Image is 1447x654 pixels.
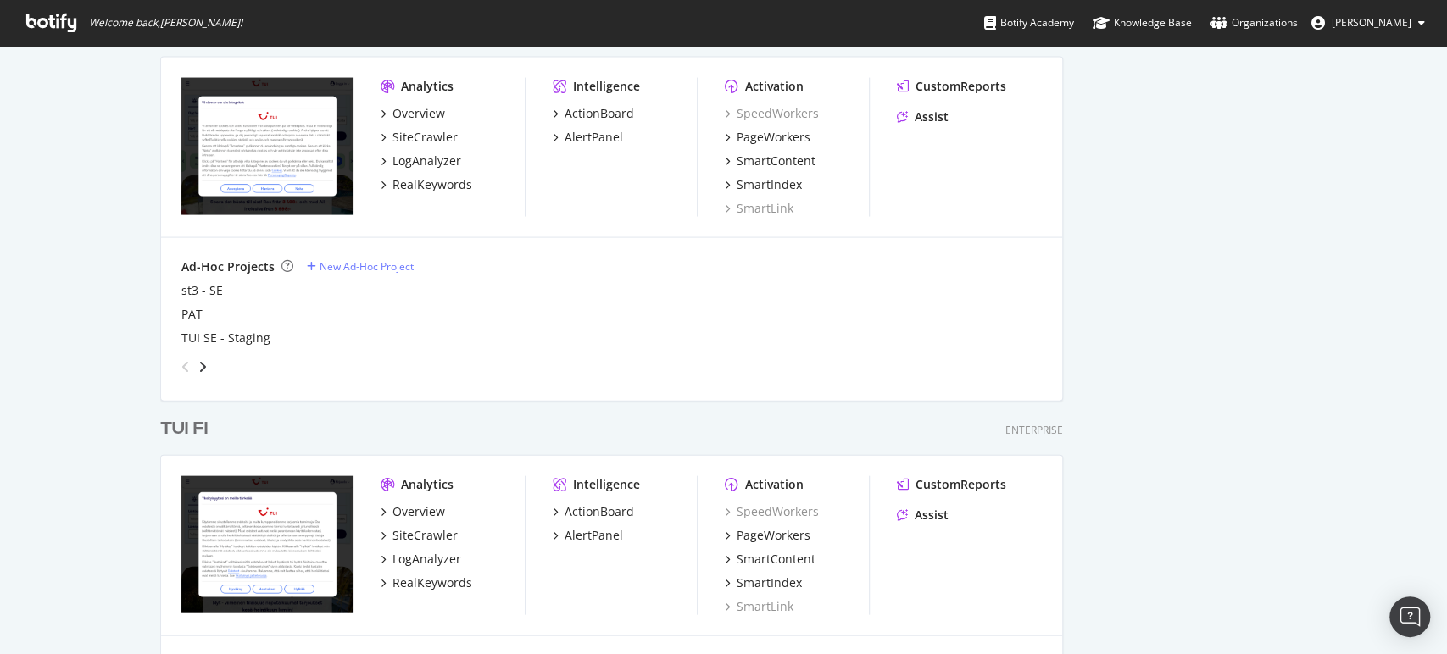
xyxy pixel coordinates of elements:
[392,152,461,169] div: LogAnalyzer
[392,527,458,544] div: SiteCrawler
[381,105,445,122] a: Overview
[725,503,819,520] a: SpeedWorkers
[725,200,793,217] a: SmartLink
[897,507,949,524] a: Assist
[573,78,640,95] div: Intelligence
[565,105,634,122] div: ActionBoard
[553,105,634,122] a: ActionBoard
[915,507,949,524] div: Assist
[181,306,203,323] a: PAT
[1210,14,1298,31] div: Organizations
[553,129,623,146] a: AlertPanel
[725,527,810,544] a: PageWorkers
[89,16,242,30] span: Welcome back, [PERSON_NAME] !
[197,358,209,375] div: angle-right
[381,527,458,544] a: SiteCrawler
[745,78,804,95] div: Activation
[1332,15,1411,30] span: Kristiina Halme
[1093,14,1192,31] div: Knowledge Base
[737,129,810,146] div: PageWorkers
[725,551,815,568] a: SmartContent
[1298,9,1439,36] button: [PERSON_NAME]
[553,503,634,520] a: ActionBoard
[1005,423,1063,437] div: Enterprise
[181,476,353,613] img: tui.fi
[175,353,197,380] div: angle-left
[725,105,819,122] a: SpeedWorkers
[725,574,802,591] a: SmartIndex
[401,476,454,493] div: Analytics
[320,259,414,274] div: New Ad-Hoc Project
[916,78,1006,95] div: CustomReports
[381,503,445,520] a: Overview
[1389,596,1430,637] div: Open Intercom Messenger
[915,108,949,125] div: Assist
[381,176,472,193] a: RealKeywords
[745,476,804,493] div: Activation
[392,176,472,193] div: RealKeywords
[181,282,223,299] a: st3 - SE
[381,551,461,568] a: LogAnalyzer
[984,14,1074,31] div: Botify Academy
[725,152,815,169] a: SmartContent
[401,78,454,95] div: Analytics
[897,78,1006,95] a: CustomReports
[381,129,458,146] a: SiteCrawler
[553,527,623,544] a: AlertPanel
[307,259,414,274] a: New Ad-Hoc Project
[725,176,802,193] a: SmartIndex
[573,476,640,493] div: Intelligence
[737,152,815,169] div: SmartContent
[737,176,802,193] div: SmartIndex
[381,574,472,591] a: RealKeywords
[392,105,445,122] div: Overview
[392,129,458,146] div: SiteCrawler
[565,527,623,544] div: AlertPanel
[181,258,275,275] div: Ad-Hoc Projects
[181,330,270,346] a: TUI SE - Staging
[737,527,810,544] div: PageWorkers
[737,574,802,591] div: SmartIndex
[725,129,810,146] a: PageWorkers
[381,152,461,169] a: LogAnalyzer
[565,129,623,146] div: AlertPanel
[392,574,472,591] div: RealKeywords
[897,476,1006,493] a: CustomReports
[392,503,445,520] div: Overview
[725,598,793,615] a: SmartLink
[160,417,214,441] a: TUI FI
[897,108,949,125] a: Assist
[916,476,1006,493] div: CustomReports
[160,417,208,441] div: TUI FI
[565,503,634,520] div: ActionBoard
[392,551,461,568] div: LogAnalyzer
[737,551,815,568] div: SmartContent
[181,78,353,215] img: tui.se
